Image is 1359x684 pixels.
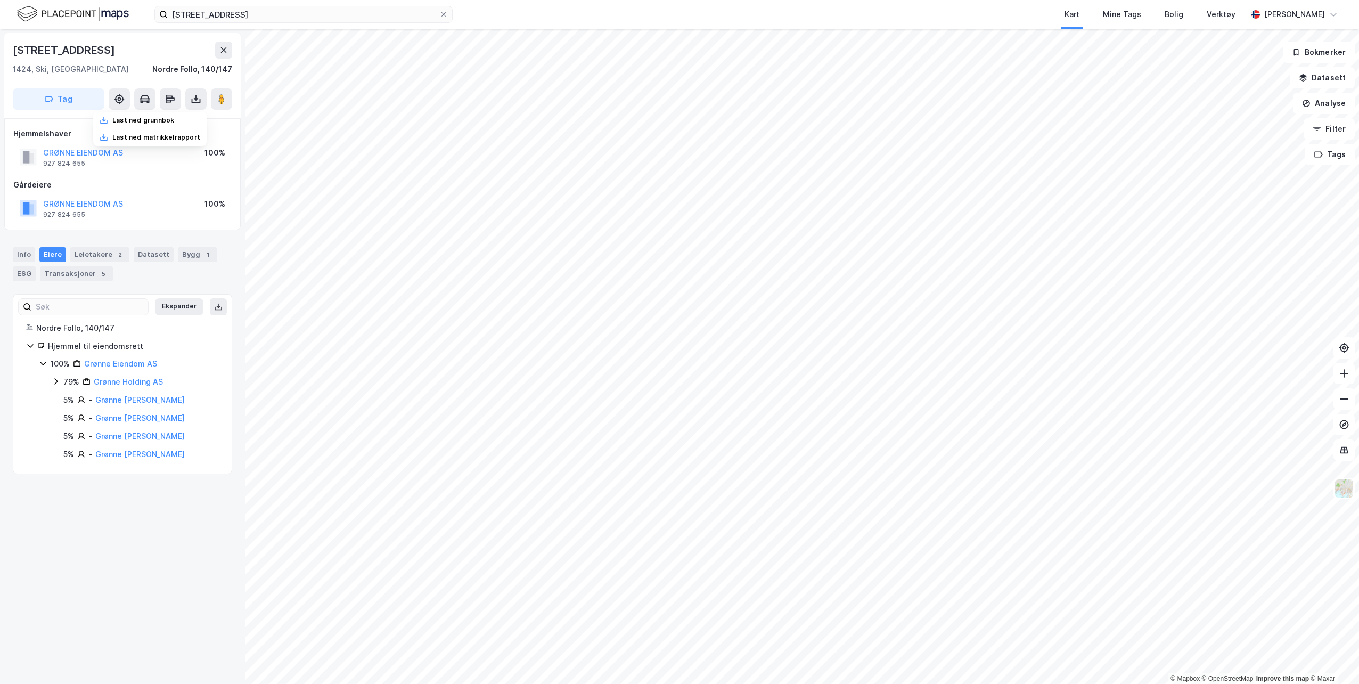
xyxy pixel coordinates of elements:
[48,340,219,353] div: Hjemmel til eiendomsrett
[95,395,185,404] a: Grønne [PERSON_NAME]
[43,159,85,168] div: 927 824 655
[95,450,185,459] a: Grønne [PERSON_NAME]
[70,247,129,262] div: Leietakere
[1207,8,1235,21] div: Verktøy
[1334,478,1354,499] img: Z
[168,6,439,22] input: Søk på adresse, matrikkel, gårdeiere, leietakere eller personer
[98,268,109,279] div: 5
[51,357,70,370] div: 100%
[134,247,174,262] div: Datasett
[155,298,203,315] button: Ekspander
[1256,675,1309,682] a: Improve this map
[1305,144,1355,165] button: Tags
[84,359,157,368] a: Grønne Eiendom AS
[1304,118,1355,140] button: Filter
[1165,8,1183,21] div: Bolig
[1283,42,1355,63] button: Bokmerker
[1170,675,1200,682] a: Mapbox
[39,247,66,262] div: Eiere
[63,448,74,461] div: 5%
[13,178,232,191] div: Gårdeiere
[13,247,35,262] div: Info
[40,266,113,281] div: Transaksjoner
[1103,8,1141,21] div: Mine Tags
[1264,8,1325,21] div: [PERSON_NAME]
[13,88,104,110] button: Tag
[114,249,125,260] div: 2
[63,412,74,425] div: 5%
[63,394,74,406] div: 5%
[88,448,92,461] div: -
[63,376,79,388] div: 79%
[202,249,213,260] div: 1
[178,247,217,262] div: Bygg
[1293,93,1355,114] button: Analyse
[17,5,129,23] img: logo.f888ab2527a4732fd821a326f86c7f29.svg
[43,210,85,219] div: 927 824 655
[95,413,185,422] a: Grønne [PERSON_NAME]
[13,42,117,59] div: [STREET_ADDRESS]
[204,198,225,210] div: 100%
[31,299,148,315] input: Søk
[63,430,74,443] div: 5%
[36,322,219,335] div: Nordre Follo, 140/147
[88,430,92,443] div: -
[1065,8,1079,21] div: Kart
[204,146,225,159] div: 100%
[1290,67,1355,88] button: Datasett
[1202,675,1254,682] a: OpenStreetMap
[112,133,200,142] div: Last ned matrikkelrapport
[88,412,92,425] div: -
[13,127,232,140] div: Hjemmelshaver
[13,266,36,281] div: ESG
[95,431,185,441] a: Grønne [PERSON_NAME]
[13,63,129,76] div: 1424, Ski, [GEOGRAPHIC_DATA]
[94,377,163,386] a: Grønne Holding AS
[112,116,174,125] div: Last ned grunnbok
[88,394,92,406] div: -
[152,63,232,76] div: Nordre Follo, 140/147
[1306,633,1359,684] iframe: Chat Widget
